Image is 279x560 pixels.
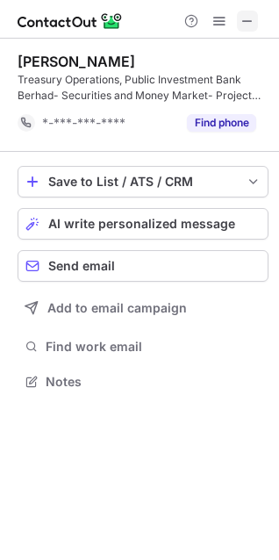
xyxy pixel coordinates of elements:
span: Send email [48,259,115,273]
span: Add to email campaign [47,301,187,315]
div: [PERSON_NAME] [18,53,135,70]
span: Notes [46,374,261,390]
button: save-profile-one-click [18,166,268,197]
span: AI write personalized message [48,217,235,231]
div: Save to List / ATS / CRM [48,175,238,189]
button: Add to email campaign [18,292,268,324]
button: Notes [18,370,268,394]
button: Reveal Button [187,114,256,132]
span: Find work email [46,339,261,355]
img: ContactOut v5.3.10 [18,11,123,32]
button: Find work email [18,334,268,359]
div: Treasury Operations, Public Investment Bank Berhad- Securities and Money Market- Project Management [18,72,268,104]
button: AI write personalized message [18,208,268,240]
button: Send email [18,250,268,282]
